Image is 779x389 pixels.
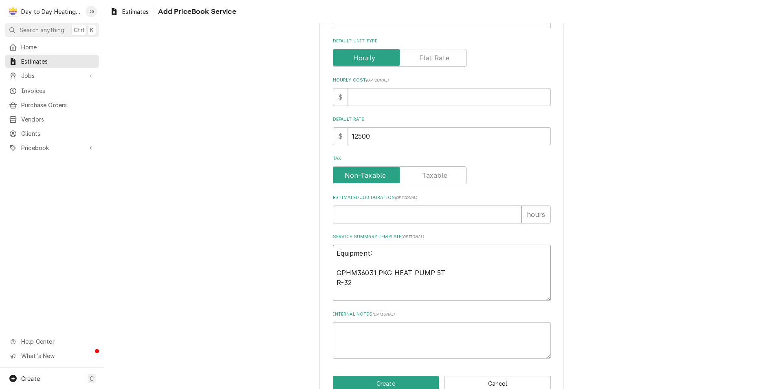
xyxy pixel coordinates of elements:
[21,101,95,109] span: Purchase Orders
[333,127,348,145] div: $
[5,335,99,348] a: Go to Help Center
[21,7,81,16] div: Day to Day Heating and Cooling
[74,26,84,34] span: Ctrl
[21,43,95,51] span: Home
[5,127,99,140] a: Clients
[5,84,99,97] a: Invoices
[333,38,551,67] div: Default Unit Type
[21,57,95,66] span: Estimates
[401,234,424,239] span: ( optional )
[90,26,94,34] span: K
[5,98,99,112] a: Purchase Orders
[21,86,95,95] span: Invoices
[372,312,395,316] span: ( optional )
[366,78,389,82] span: ( optional )
[107,5,152,18] a: Estimates
[5,40,99,54] a: Home
[5,23,99,37] button: Search anythingCtrlK
[86,6,97,17] div: DS
[395,195,418,200] span: ( optional )
[333,194,551,223] div: Estimated Job Duration
[5,349,99,362] a: Go to What's New
[333,234,551,301] div: Service Summary Template
[333,77,551,84] label: Hourly Cost
[522,206,551,223] div: hours
[333,77,551,106] div: Hourly Cost
[333,194,551,201] label: Estimated Job Duration
[122,7,149,16] span: Estimates
[21,144,83,152] span: Pricebook
[5,141,99,155] a: Go to Pricebook
[333,311,551,318] label: Internal Notes
[156,6,236,17] span: Add PriceBook Service
[333,234,551,240] label: Service Summary Template
[333,38,551,44] label: Default Unit Type
[7,6,19,17] div: Day to Day Heating and Cooling's Avatar
[7,6,19,17] div: D
[90,374,94,383] span: C
[333,88,348,106] div: $
[21,129,95,138] span: Clients
[5,55,99,68] a: Estimates
[21,337,94,346] span: Help Center
[86,6,97,17] div: David Silvestre's Avatar
[333,155,551,162] label: Tax
[21,375,40,382] span: Create
[333,311,551,359] div: Internal Notes
[333,116,551,145] div: Default Rate
[333,245,551,301] textarea: Equipment: GPHM36031 PKG HEAT PUMP 5T R-32
[20,26,64,34] span: Search anything
[5,69,99,82] a: Go to Jobs
[21,71,83,80] span: Jobs
[333,116,551,123] label: Default Rate
[333,155,551,184] div: Tax
[21,115,95,124] span: Vendors
[21,351,94,360] span: What's New
[5,113,99,126] a: Vendors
